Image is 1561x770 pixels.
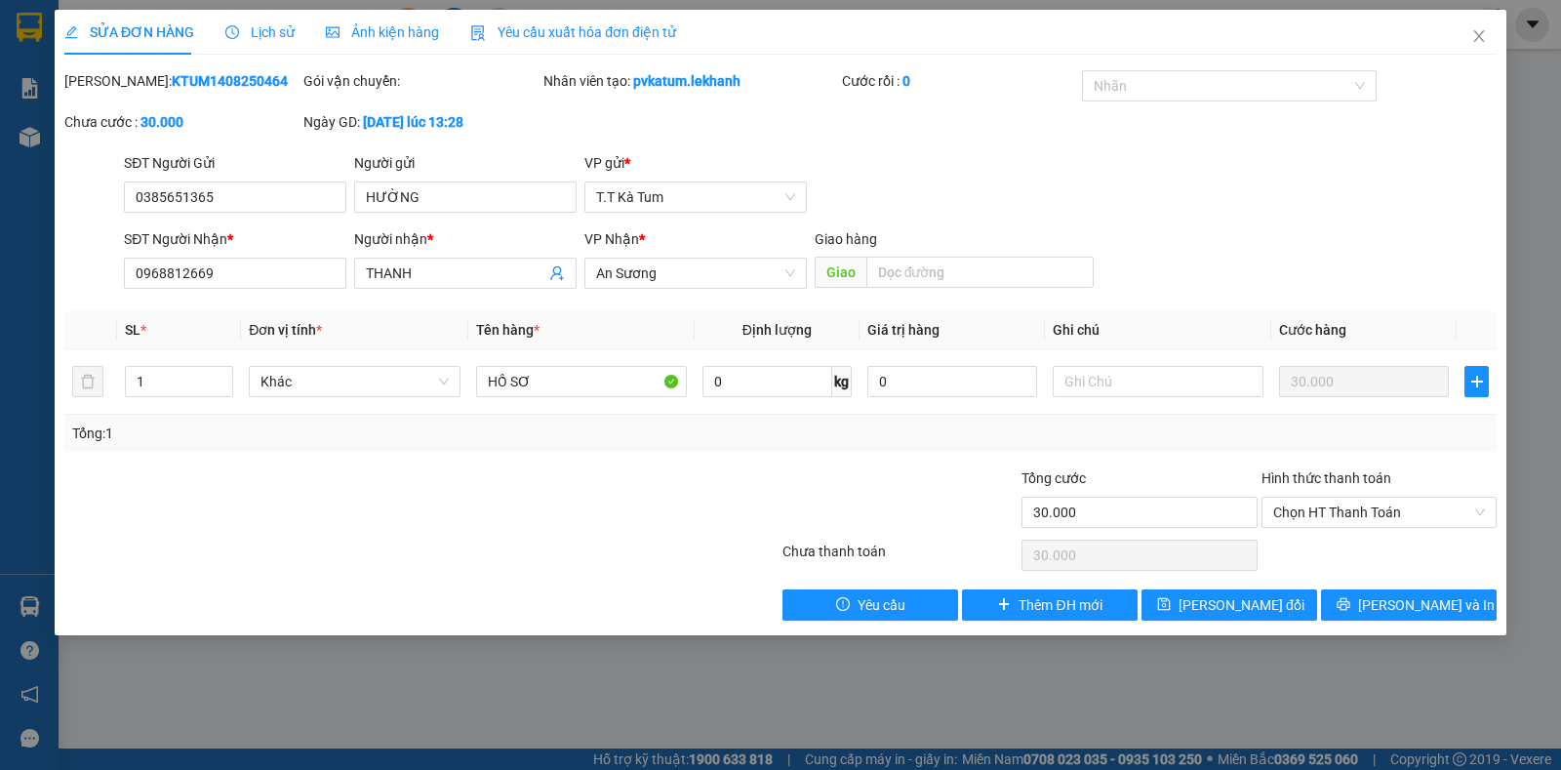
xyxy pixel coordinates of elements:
[1321,589,1497,621] button: printer[PERSON_NAME] và In
[326,24,439,40] span: Ảnh kiện hàng
[633,73,740,89] b: pvkatum.lekhanh
[584,231,639,247] span: VP Nhận
[476,322,540,338] span: Tên hàng
[470,24,676,40] span: Yêu cầu xuất hóa đơn điện tử
[584,152,807,174] div: VP gửi
[363,114,463,130] b: [DATE] lúc 13:28
[596,182,795,212] span: T.T Kà Tum
[140,114,183,130] b: 30.000
[997,597,1011,613] span: plus
[1279,366,1449,397] input: 0
[72,366,103,397] button: delete
[1465,374,1488,389] span: plus
[124,228,346,250] div: SĐT Người Nhận
[543,70,839,92] div: Nhân viên tạo:
[1019,594,1101,616] span: Thêm ĐH mới
[1261,470,1391,486] label: Hình thức thanh toán
[1358,594,1495,616] span: [PERSON_NAME] và In
[742,322,812,338] span: Định lượng
[815,231,877,247] span: Giao hàng
[1464,366,1489,397] button: plus
[476,366,687,397] input: VD: Bàn, Ghế
[64,24,194,40] span: SỬA ĐƠN HÀNG
[1179,594,1304,616] span: [PERSON_NAME] đổi
[72,423,604,444] div: Tổng: 1
[1045,311,1271,349] th: Ghi chú
[832,366,852,397] span: kg
[842,70,1077,92] div: Cước rồi :
[303,111,539,133] div: Ngày GD:
[470,25,486,41] img: icon
[225,25,239,39] span: clock-circle
[836,597,850,613] span: exclamation-circle
[1273,498,1485,527] span: Chọn HT Thanh Toán
[260,367,448,396] span: Khác
[867,322,940,338] span: Giá trị hàng
[962,589,1138,621] button: plusThêm ĐH mới
[303,70,539,92] div: Gói vận chuyển:
[1279,322,1346,338] span: Cước hàng
[1021,470,1086,486] span: Tổng cước
[902,73,910,89] b: 0
[549,265,565,281] span: user-add
[1452,10,1506,64] button: Close
[124,152,346,174] div: SĐT Người Gửi
[1471,28,1487,44] span: close
[866,257,1095,288] input: Dọc đường
[858,594,905,616] span: Yêu cầu
[780,541,1020,575] div: Chưa thanh toán
[125,322,140,338] span: SL
[326,25,340,39] span: picture
[782,589,958,621] button: exclamation-circleYêu cầu
[354,152,577,174] div: Người gửi
[249,322,322,338] span: Đơn vị tính
[1053,366,1263,397] input: Ghi Chú
[1337,597,1350,613] span: printer
[1141,589,1317,621] button: save[PERSON_NAME] đổi
[1157,597,1171,613] span: save
[172,73,288,89] b: KTUM1408250464
[64,111,300,133] div: Chưa cước :
[815,257,866,288] span: Giao
[64,70,300,92] div: [PERSON_NAME]:
[64,25,78,39] span: edit
[596,259,795,288] span: An Sương
[225,24,295,40] span: Lịch sử
[354,228,577,250] div: Người nhận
